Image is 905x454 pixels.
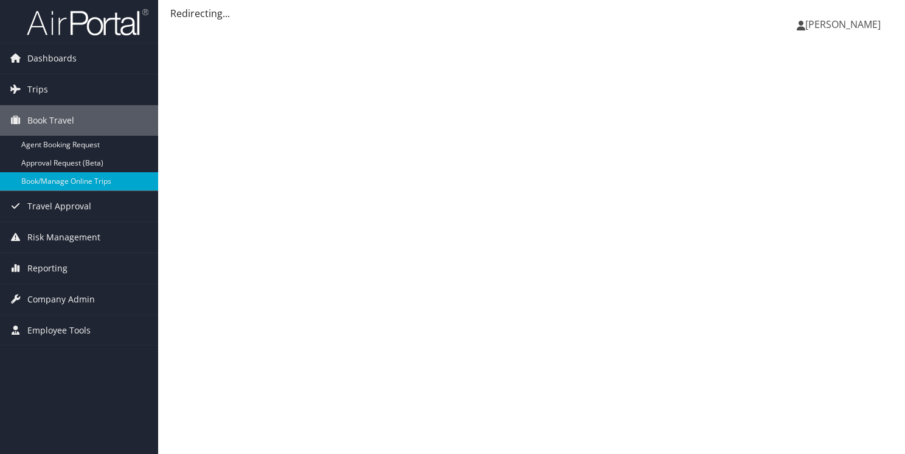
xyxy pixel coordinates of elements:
[27,43,77,74] span: Dashboards
[27,74,48,105] span: Trips
[170,6,893,21] div: Redirecting...
[27,8,148,37] img: airportal-logo.png
[27,222,100,253] span: Risk Management
[27,105,74,136] span: Book Travel
[27,253,68,284] span: Reporting
[27,191,91,222] span: Travel Approval
[27,284,95,315] span: Company Admin
[797,6,893,43] a: [PERSON_NAME]
[27,315,91,346] span: Employee Tools
[805,18,881,31] span: [PERSON_NAME]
